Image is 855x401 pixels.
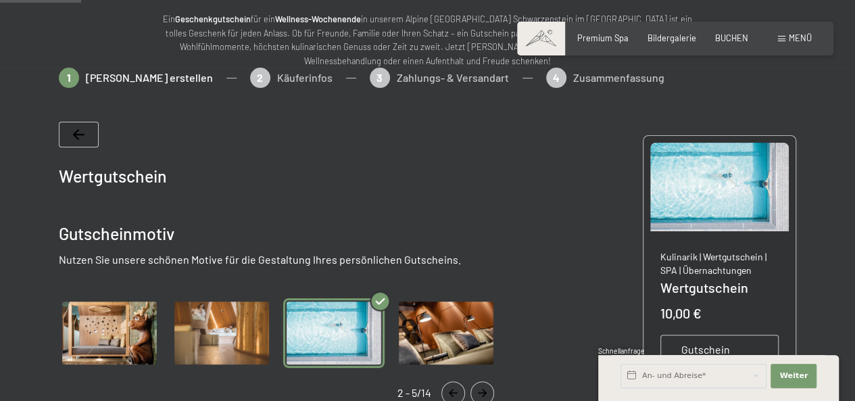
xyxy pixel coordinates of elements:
[779,371,808,381] span: Weiter
[598,347,645,355] span: Schnellanfrage
[789,32,812,43] span: Menü
[577,32,629,43] a: Premium Spa
[157,12,698,68] p: Ein für ein in unserem Alpine [GEOGRAPHIC_DATA] Schwarzenstein im [GEOGRAPHIC_DATA] ist ein tolle...
[275,14,361,24] strong: Wellness-Wochenende
[175,14,251,24] strong: Geschenkgutschein
[715,32,748,43] a: BUCHEN
[648,32,696,43] a: Bildergalerie
[771,364,816,388] button: Weiter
